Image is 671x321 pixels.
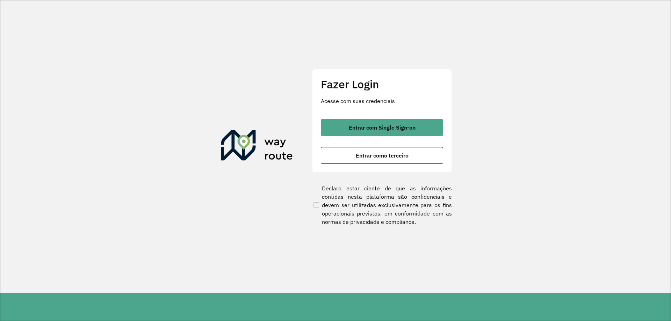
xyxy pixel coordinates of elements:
p: Acesse com suas credenciais [321,97,443,105]
button: button [321,147,443,164]
img: Roteirizador AmbevTech [221,130,293,163]
button: button [321,119,443,136]
span: Entrar com Single Sign-on [349,125,416,130]
span: Entrar como terceiro [356,153,409,158]
h2: Fazer Login [321,78,443,91]
label: Declaro estar ciente de que as informações contidas nesta plataforma são confidenciais e devem se... [312,184,452,226]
